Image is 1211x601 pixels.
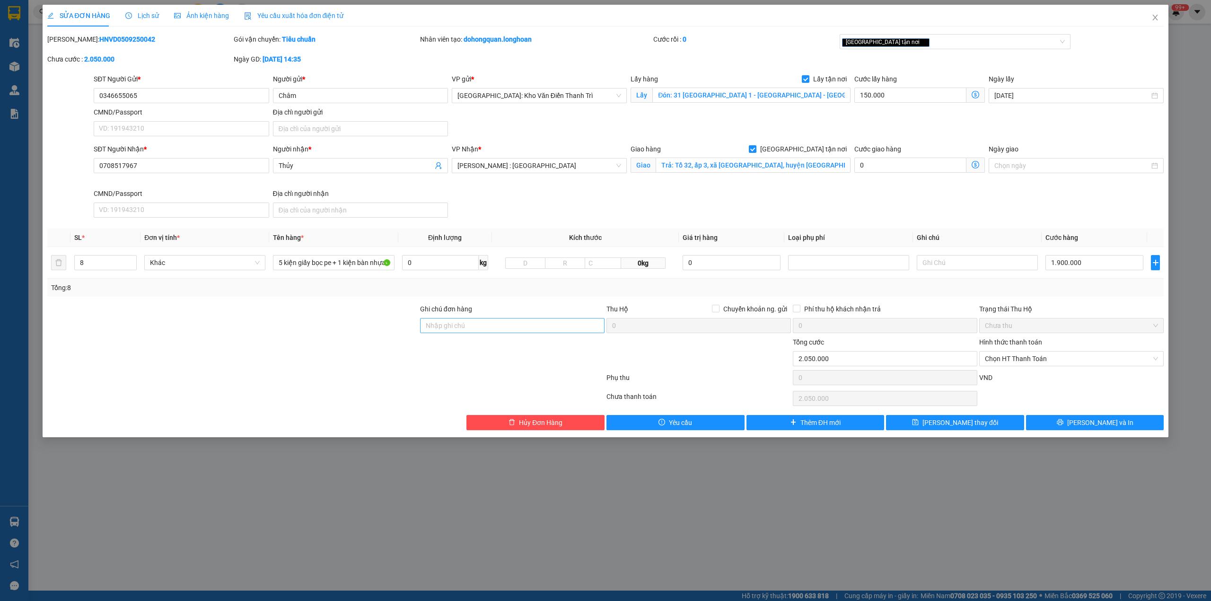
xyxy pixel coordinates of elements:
[994,160,1150,171] input: Ngày giao
[94,144,269,154] div: SĐT Người Nhận
[800,304,885,314] span: Phí thu hộ khách nhận trả
[631,88,652,103] span: Lấy
[47,12,110,19] span: SỬA ĐƠN HÀNG
[585,257,621,269] input: C
[606,305,628,313] span: Thu Hộ
[720,304,791,314] span: Chuyển khoản ng. gửi
[150,256,260,270] span: Khác
[273,107,448,117] div: Địa chỉ người gửi
[621,257,666,269] span: 0kg
[125,12,132,19] span: clock-circle
[979,304,1164,314] div: Trạng thái Thu Hộ
[144,234,180,241] span: Đơn vị tính
[1026,415,1164,430] button: printer[PERSON_NAME] và In
[94,188,269,199] div: CMND/Passport
[519,417,562,428] span: Hủy Đơn Hàng
[1151,14,1159,21] span: close
[428,234,462,241] span: Định lượng
[922,417,998,428] span: [PERSON_NAME] thay đổi
[912,419,919,426] span: save
[505,257,545,269] input: D
[273,203,448,218] input: Địa chỉ của người nhận
[263,55,301,63] b: [DATE] 14:35
[784,229,913,247] th: Loại phụ phí
[985,318,1158,333] span: Chưa thu
[420,318,605,333] input: Ghi chú đơn hàng
[972,91,979,98] span: dollar-circle
[125,12,159,19] span: Lịch sử
[605,372,792,389] div: Phụ thu
[979,338,1042,346] label: Hình thức thanh toán
[509,419,515,426] span: delete
[989,145,1018,153] label: Ngày giao
[479,255,488,270] span: kg
[1142,5,1168,31] button: Close
[273,121,448,136] input: Địa chỉ của người gửi
[854,88,966,103] input: Cước lấy hàng
[605,391,792,408] div: Chưa thanh toán
[420,305,472,313] label: Ghi chú đơn hàng
[94,107,269,117] div: CMND/Passport
[174,12,181,19] span: picture
[74,234,82,241] span: SL
[84,55,114,63] b: 2.050.000
[658,419,665,426] span: exclamation-circle
[921,40,926,44] span: close
[234,34,418,44] div: Gói vận chuyển:
[273,74,448,84] div: Người gửi
[452,145,478,153] span: VP Nhận
[569,234,602,241] span: Kích thước
[985,352,1158,366] span: Chọn HT Thanh Toán
[653,34,838,44] div: Cước rồi :
[452,74,627,84] div: VP gửi
[174,12,229,19] span: Ảnh kiện hàng
[94,74,269,84] div: SĐT Người Gửi
[1045,234,1078,241] span: Cước hàng
[99,35,155,43] b: HNVD0509250042
[656,158,851,173] input: Giao tận nơi
[51,255,66,270] button: delete
[273,144,448,154] div: Người nhận
[464,35,532,43] b: dohongquan.longhoan
[47,34,232,44] div: [PERSON_NAME]:
[972,161,979,168] span: dollar-circle
[793,338,824,346] span: Tổng cước
[854,75,897,83] label: Cước lấy hàng
[47,12,54,19] span: edit
[683,35,686,43] b: 0
[435,162,442,169] span: user-add
[683,234,718,241] span: Giá trị hàng
[606,415,745,430] button: exclamation-circleYêu cầu
[282,35,316,43] b: Tiêu chuẩn
[273,234,304,241] span: Tên hàng
[244,12,344,19] span: Yêu cầu xuất hóa đơn điện tử
[994,90,1150,101] input: Ngày lấy
[273,255,394,270] input: VD: Bàn, Ghế
[420,34,651,44] div: Nhân viên tạo:
[886,415,1024,430] button: save[PERSON_NAME] thay đổi
[1067,417,1133,428] span: [PERSON_NAME] và In
[746,415,885,430] button: plusThêm ĐH mới
[1151,255,1160,270] button: plus
[631,75,658,83] span: Lấy hàng
[979,374,992,381] span: VND
[809,74,851,84] span: Lấy tận nơi
[652,88,851,103] input: Lấy tận nơi
[1057,419,1063,426] span: printer
[854,145,901,153] label: Cước giao hàng
[466,415,605,430] button: deleteHủy Đơn Hàng
[842,38,930,47] span: [GEOGRAPHIC_DATA] tận nơi
[1151,259,1159,266] span: plus
[631,145,661,153] span: Giao hàng
[244,12,252,20] img: icon
[800,417,841,428] span: Thêm ĐH mới
[457,88,621,103] span: Hà Nội: Kho Văn Điển Thanh Trì
[913,229,1042,247] th: Ghi chú
[545,257,585,269] input: R
[756,144,851,154] span: [GEOGRAPHIC_DATA] tận nơi
[234,54,418,64] div: Ngày GD:
[273,188,448,199] div: Địa chỉ người nhận
[989,75,1014,83] label: Ngày lấy
[51,283,467,293] div: Tổng: 8
[631,158,656,173] span: Giao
